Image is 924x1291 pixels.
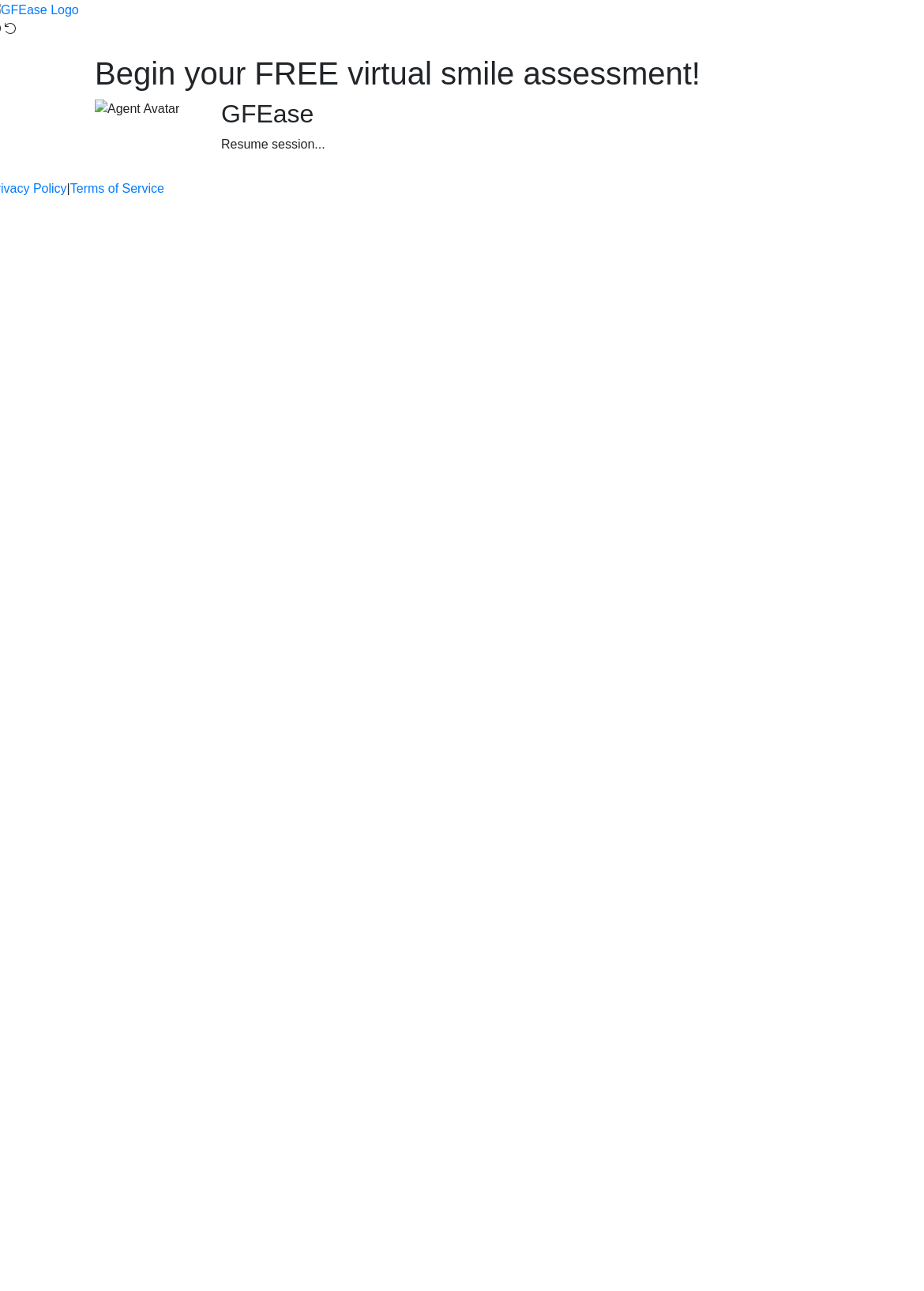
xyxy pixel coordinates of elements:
[70,179,164,198] a: Terms of Service
[95,100,179,119] img: Agent Avatar
[67,179,70,198] a: |
[221,135,829,154] div: Resume session...
[95,55,829,92] h1: Begin your FREE virtual smile assessment!
[221,99,829,129] h2: GFEase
